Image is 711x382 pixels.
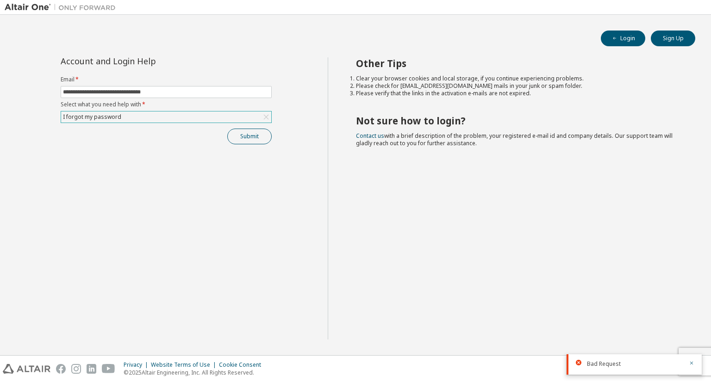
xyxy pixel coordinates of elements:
[356,132,673,147] span: with a brief description of the problem, your registered e-mail id and company details. Our suppo...
[356,132,384,140] a: Contact us
[356,115,679,127] h2: Not sure how to login?
[151,361,219,369] div: Website Terms of Use
[61,111,271,123] div: I forgot my password
[5,3,120,12] img: Altair One
[61,101,272,108] label: Select what you need help with
[651,31,695,46] button: Sign Up
[587,360,621,368] span: Bad Request
[227,129,272,144] button: Submit
[87,364,96,374] img: linkedin.svg
[61,76,272,83] label: Email
[356,82,679,90] li: Please check for [EMAIL_ADDRESS][DOMAIN_NAME] mails in your junk or spam folder.
[356,75,679,82] li: Clear your browser cookies and local storage, if you continue experiencing problems.
[601,31,645,46] button: Login
[124,369,267,376] p: © 2025 Altair Engineering, Inc. All Rights Reserved.
[3,364,50,374] img: altair_logo.svg
[71,364,81,374] img: instagram.svg
[102,364,115,374] img: youtube.svg
[62,112,123,122] div: I forgot my password
[219,361,267,369] div: Cookie Consent
[61,57,230,65] div: Account and Login Help
[356,90,679,97] li: Please verify that the links in the activation e-mails are not expired.
[124,361,151,369] div: Privacy
[356,57,679,69] h2: Other Tips
[56,364,66,374] img: facebook.svg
